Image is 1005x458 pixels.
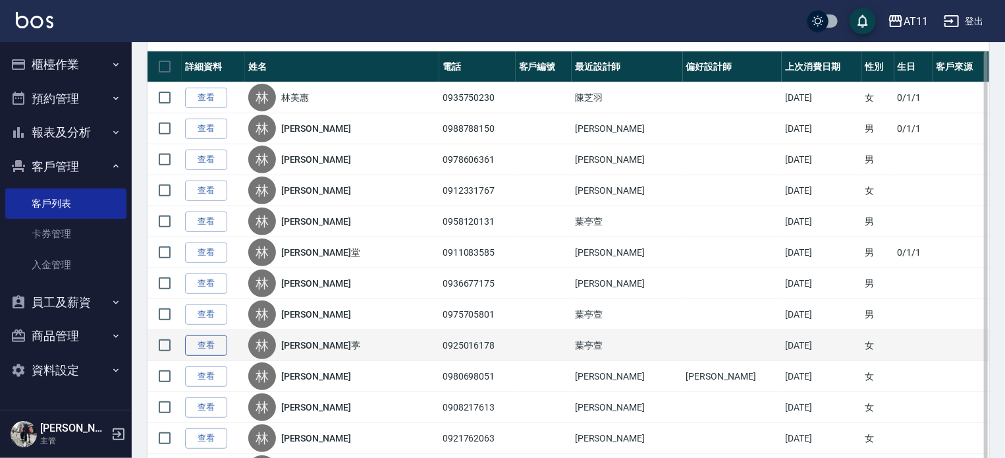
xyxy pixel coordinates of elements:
[281,277,351,290] a: [PERSON_NAME]
[572,51,683,82] th: 最近設計師
[281,122,351,135] a: [PERSON_NAME]
[439,237,516,268] td: 0911083585
[861,113,894,144] td: 男
[782,144,861,175] td: [DATE]
[572,268,683,299] td: [PERSON_NAME]
[861,330,894,361] td: 女
[248,115,276,142] div: 林
[185,150,227,170] a: 查看
[572,392,683,423] td: [PERSON_NAME]
[782,299,861,330] td: [DATE]
[572,423,683,454] td: [PERSON_NAME]
[861,268,894,299] td: 男
[281,215,351,228] a: [PERSON_NAME]
[245,51,439,82] th: 姓名
[5,285,126,320] button: 員工及薪資
[281,91,309,104] a: 林美惠
[185,212,227,232] a: 查看
[248,146,276,173] div: 林
[861,299,894,330] td: 男
[185,304,227,325] a: 查看
[683,51,782,82] th: 偏好設計師
[40,422,107,435] h5: [PERSON_NAME]
[281,184,351,197] a: [PERSON_NAME]
[894,113,933,144] td: 0/1/1
[861,175,894,206] td: 女
[516,51,572,82] th: 客戶編號
[572,113,683,144] td: [PERSON_NAME]
[439,113,516,144] td: 0988788150
[439,175,516,206] td: 0912331767
[248,362,276,390] div: 林
[5,47,126,82] button: 櫃檯作業
[439,144,516,175] td: 0978606361
[5,250,126,280] a: 入金管理
[248,239,276,266] div: 林
[248,208,276,235] div: 林
[894,237,933,268] td: 0/1/1
[185,181,227,201] a: 查看
[5,115,126,150] button: 報表及分析
[782,51,861,82] th: 上次消費日期
[439,330,516,361] td: 0925016178
[850,8,876,34] button: save
[883,8,933,35] button: AT11
[861,392,894,423] td: 女
[933,51,989,82] th: 客戶來源
[782,392,861,423] td: [DATE]
[5,150,126,184] button: 客戶管理
[281,308,351,321] a: [PERSON_NAME]
[5,82,126,116] button: 預約管理
[281,339,360,352] a: [PERSON_NAME]葶
[782,237,861,268] td: [DATE]
[40,435,107,447] p: 主管
[572,361,683,392] td: [PERSON_NAME]
[5,219,126,249] a: 卡券管理
[861,361,894,392] td: 女
[185,273,227,294] a: 查看
[861,51,894,82] th: 性別
[938,9,989,34] button: 登出
[683,361,782,392] td: [PERSON_NAME]
[281,370,351,383] a: [PERSON_NAME]
[248,84,276,111] div: 林
[5,188,126,219] a: 客戶列表
[439,423,516,454] td: 0921762063
[248,424,276,452] div: 林
[894,82,933,113] td: 0/1/1
[185,397,227,418] a: 查看
[439,361,516,392] td: 0980698051
[185,88,227,108] a: 查看
[248,331,276,359] div: 林
[894,51,933,82] th: 生日
[5,319,126,353] button: 商品管理
[248,301,276,328] div: 林
[904,13,928,30] div: AT11
[782,82,861,113] td: [DATE]
[782,113,861,144] td: [DATE]
[248,177,276,204] div: 林
[572,206,683,237] td: 葉亭萱
[11,421,37,447] img: Person
[185,119,227,139] a: 查看
[185,243,227,263] a: 查看
[782,330,861,361] td: [DATE]
[782,206,861,237] td: [DATE]
[248,393,276,421] div: 林
[439,392,516,423] td: 0908217613
[182,51,245,82] th: 詳細資料
[861,237,894,268] td: 男
[185,366,227,387] a: 查看
[439,82,516,113] td: 0935750230
[861,206,894,237] td: 男
[439,206,516,237] td: 0958120131
[572,330,683,361] td: 葉亭萱
[572,299,683,330] td: 葉亭萱
[439,51,516,82] th: 電話
[281,432,351,445] a: [PERSON_NAME]
[782,175,861,206] td: [DATE]
[16,12,53,28] img: Logo
[5,353,126,387] button: 資料設定
[281,153,351,166] a: [PERSON_NAME]
[185,428,227,449] a: 查看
